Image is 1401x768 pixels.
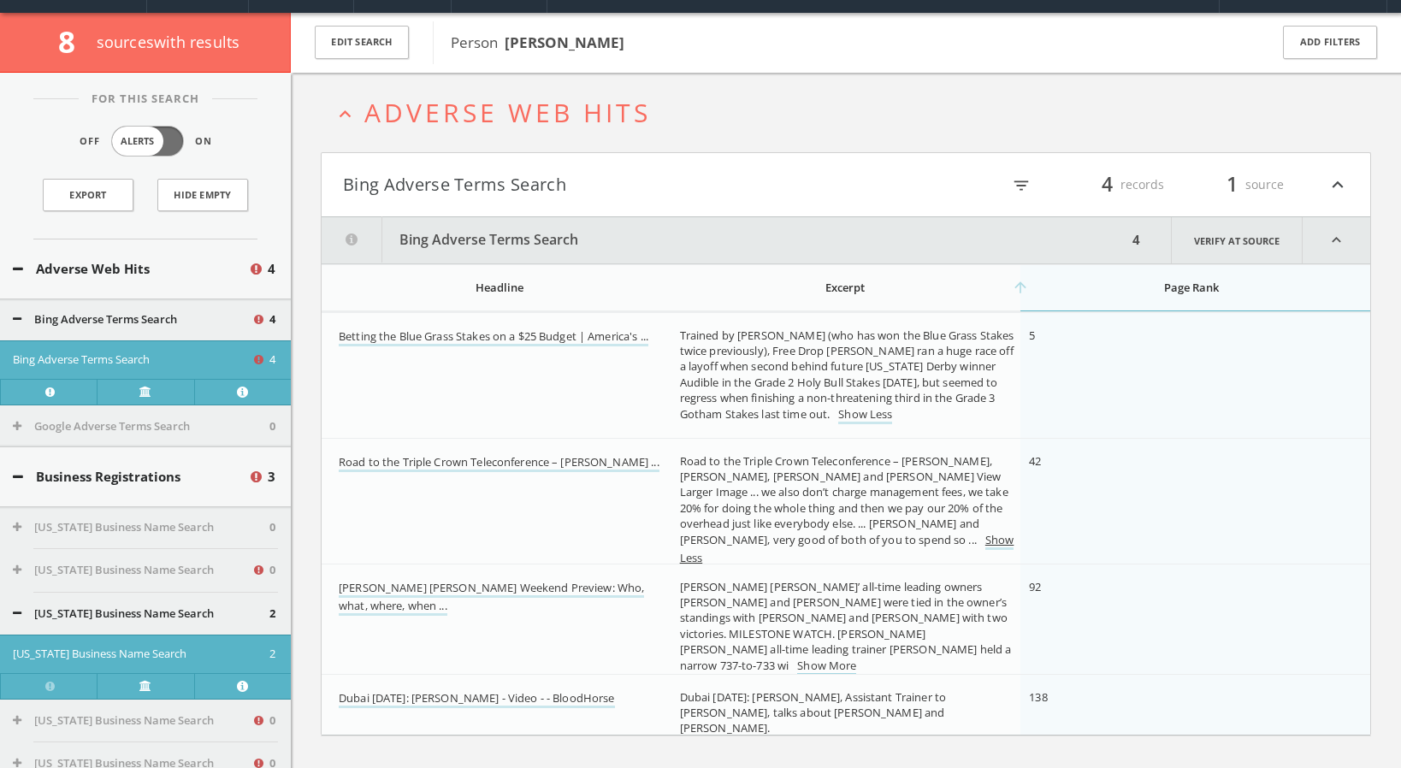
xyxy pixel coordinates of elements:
button: Bing Adverse Terms Search [343,170,846,199]
b: [PERSON_NAME] [505,32,624,52]
i: expand_less [334,103,357,126]
button: [US_STATE] Business Name Search [13,519,269,536]
a: Verify at source [1171,217,1303,263]
span: 4 [1094,169,1120,199]
div: records [1061,170,1164,199]
button: Hide Empty [157,179,248,211]
span: 92 [1029,579,1041,594]
span: Off [80,134,100,149]
a: Betting the Blue Grass Stakes on a $25 Budget | America's ... [339,328,648,346]
span: 3 [268,467,275,487]
a: Verify at source [97,673,193,699]
i: filter_list [1012,176,1031,195]
span: 0 [269,712,275,730]
div: grid [322,312,1370,735]
span: Road to the Triple Crown Teleconference – [PERSON_NAME], [PERSON_NAME], [PERSON_NAME] and [PERSON... [680,453,1008,547]
div: 4 [1127,217,1145,263]
span: [PERSON_NAME] [PERSON_NAME]’ all-time leading owners [PERSON_NAME] and [PERSON_NAME] were tied in... [680,579,1012,673]
button: expand_lessAdverse Web Hits [334,98,1371,127]
a: Dubai [DATE]: [PERSON_NAME] - Video - - BloodHorse [339,690,615,708]
button: [US_STATE] Business Name Search [13,712,251,730]
div: Headline [339,280,661,295]
span: 4 [269,311,275,328]
span: Adverse Web Hits [364,95,651,130]
i: expand_less [1327,170,1349,199]
span: 0 [269,519,275,536]
span: For This Search [79,91,212,108]
button: Bing Adverse Terms Search [322,217,1127,263]
span: Trained by [PERSON_NAME] (who has won the Blue Grass Stakes twice previously), Free Drop [PERSON_... [680,328,1014,422]
div: Excerpt [680,280,1011,295]
span: 2 [269,606,275,623]
span: 138 [1029,689,1047,705]
button: Business Registrations [13,467,248,487]
i: expand_less [1303,217,1370,263]
span: 0 [269,562,275,579]
div: source [1181,170,1284,199]
button: [US_STATE] Business Name Search [13,606,269,623]
i: arrow_upward [1012,279,1029,296]
button: [US_STATE] Business Name Search [13,562,251,579]
a: Export [43,179,133,211]
span: 0 [269,418,275,435]
span: 42 [1029,453,1041,469]
span: 8 [58,21,90,62]
span: 2 [269,646,275,663]
a: Road to the Triple Crown Teleconference – [PERSON_NAME] ... [339,454,659,472]
button: Google Adverse Terms Search [13,418,269,435]
span: 4 [269,352,275,369]
button: Bing Adverse Terms Search [13,352,251,369]
span: 5 [1029,328,1035,343]
button: Bing Adverse Terms Search [13,311,251,328]
span: 1 [1219,169,1245,199]
span: Person [451,32,624,52]
a: Show More [797,658,856,676]
span: source s with results [97,32,240,52]
button: Adverse Web Hits [13,259,248,279]
a: Show Less [838,406,892,424]
span: Dubai [DATE]: [PERSON_NAME], Assistant Trainer to [PERSON_NAME], talks about [PERSON_NAME] and [P... [680,689,946,736]
button: Add Filters [1283,26,1377,59]
div: Page Rank [1029,280,1353,295]
a: Verify at source [97,379,193,405]
span: 4 [268,259,275,279]
button: Edit Search [315,26,409,59]
a: Show Less [680,532,1014,568]
span: On [195,134,212,149]
button: [US_STATE] Business Name Search [13,646,269,663]
a: [PERSON_NAME] [PERSON_NAME] Weekend Preview: Who, what, where, when ... [339,580,644,616]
